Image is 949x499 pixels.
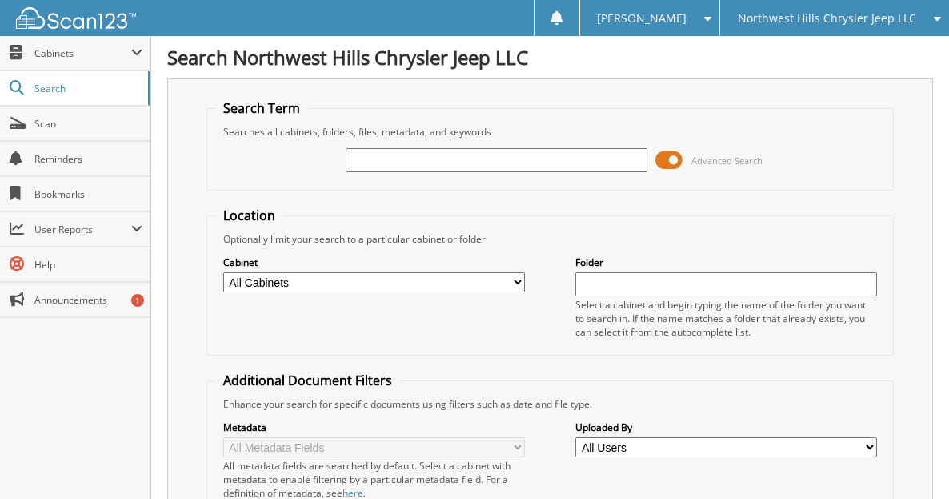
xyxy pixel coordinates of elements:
[223,256,525,269] label: Cabinet
[597,14,687,23] span: [PERSON_NAME]
[34,187,142,201] span: Bookmarks
[575,421,877,434] label: Uploaded By
[34,46,131,60] span: Cabinets
[131,294,144,307] div: 1
[691,155,763,167] span: Advanced Search
[34,82,140,95] span: Search
[223,421,525,434] label: Metadata
[34,258,142,272] span: Help
[34,223,131,236] span: User Reports
[215,207,283,224] legend: Location
[16,7,136,29] img: scan123-logo-white.svg
[215,125,885,139] div: Searches all cabinets, folders, files, metadata, and keywords
[738,14,916,23] span: Northwest Hills Chrysler Jeep LLC
[575,256,877,269] label: Folder
[167,44,933,70] h1: Search Northwest Hills Chrysler Jeep LLC
[34,293,142,307] span: Announcements
[34,117,142,131] span: Scan
[215,99,308,117] legend: Search Term
[34,152,142,166] span: Reminders
[215,397,885,411] div: Enhance your search for specific documents using filters such as date and file type.
[215,372,400,389] legend: Additional Document Filters
[575,298,877,339] div: Select a cabinet and begin typing the name of the folder you want to search in. If the name match...
[215,232,885,246] div: Optionally limit your search to a particular cabinet or folder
